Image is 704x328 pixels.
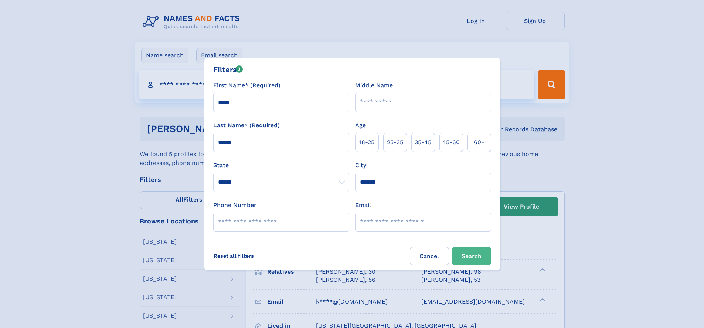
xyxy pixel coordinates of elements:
label: State [213,161,349,170]
label: Phone Number [213,201,256,210]
label: Middle Name [355,81,393,90]
label: Email [355,201,371,210]
label: Reset all filters [209,247,259,265]
span: 18‑25 [359,138,374,147]
label: First Name* (Required) [213,81,280,90]
label: Cancel [410,247,449,265]
span: 25‑35 [387,138,403,147]
button: Search [452,247,491,265]
span: 35‑45 [415,138,431,147]
span: 60+ [474,138,485,147]
label: Last Name* (Required) [213,121,280,130]
span: 45‑60 [442,138,460,147]
label: City [355,161,366,170]
label: Age [355,121,366,130]
div: Filters [213,64,243,75]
